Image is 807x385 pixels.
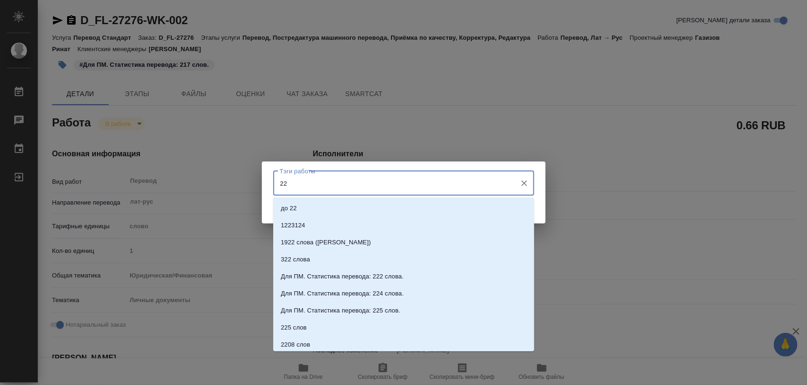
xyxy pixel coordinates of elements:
[281,255,310,264] p: 322 слова
[518,177,531,190] button: Очистить
[281,204,297,213] p: до 22
[281,272,404,281] p: Для ПМ. Статистика перевода: 222 слова.
[281,306,400,315] p: Для ПМ. Статистика перевода: 225 слов.
[281,323,307,332] p: 225 слов
[281,221,305,230] p: 1223124
[281,340,310,349] p: 2208 слов
[281,238,371,247] p: 1922 слова ([PERSON_NAME])
[281,289,404,298] p: Для ПМ. Статистика перевода: 224 слова.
